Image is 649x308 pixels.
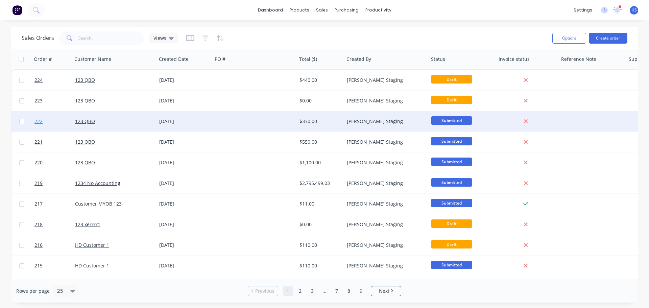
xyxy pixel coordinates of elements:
[431,219,472,228] span: Draft
[34,139,43,145] span: 221
[75,159,95,166] a: 123 QBO
[347,77,422,84] div: [PERSON_NAME] Staging
[75,97,95,104] a: 123 QBO
[299,118,339,125] div: $330.00
[299,56,317,63] div: Total ($)
[75,200,122,207] a: Customer MYOB 123
[431,96,472,104] span: Draft
[347,262,422,269] div: [PERSON_NAME] Staging
[299,139,339,145] div: $550.00
[362,5,395,15] div: productivity
[34,70,75,90] a: 224
[34,132,75,152] a: 221
[347,221,422,228] div: [PERSON_NAME] Staging
[431,75,472,84] span: Draft
[245,286,404,296] ul: Pagination
[34,111,75,132] a: 222
[346,56,371,63] div: Created By
[159,200,210,207] div: [DATE]
[299,242,339,248] div: $110.00
[34,173,75,193] a: 219
[299,221,339,228] div: $0.00
[75,221,100,228] a: 123 xerrrr1
[286,5,313,15] div: products
[75,242,109,248] a: HD Customer 1
[356,286,366,296] a: Page 9
[34,152,75,173] a: 220
[159,221,210,228] div: [DATE]
[299,180,339,187] div: $2,795,499.03
[34,262,43,269] span: 215
[431,158,472,166] span: Submitted
[431,261,472,269] span: Submitted
[34,214,75,235] a: 218
[12,5,22,15] img: Factory
[347,159,422,166] div: [PERSON_NAME] Staging
[75,118,95,124] a: 123 QBO
[159,242,210,248] div: [DATE]
[347,200,422,207] div: [PERSON_NAME] Staging
[75,139,95,145] a: 123 QBO
[159,118,210,125] div: [DATE]
[248,288,278,294] a: Previous page
[431,137,472,145] span: Submitted
[570,5,596,15] div: settings
[34,159,43,166] span: 220
[34,221,43,228] span: 218
[34,242,43,248] span: 216
[371,288,401,294] a: Next page
[552,33,586,44] button: Options
[34,194,75,214] a: 217
[255,288,274,294] span: Previous
[299,77,339,84] div: $440.00
[34,180,43,187] span: 219
[159,180,210,187] div: [DATE]
[299,159,339,166] div: $1,100.00
[431,199,472,207] span: Submitted
[34,118,43,125] span: 222
[561,56,596,63] div: Reference Note
[215,56,225,63] div: PO #
[283,286,293,296] a: Page 1 is your current page
[34,235,75,255] a: 216
[34,256,75,276] a: 215
[255,5,286,15] a: dashboard
[347,139,422,145] div: [PERSON_NAME] Staging
[16,288,50,294] span: Rows per page
[159,77,210,84] div: [DATE]
[159,56,189,63] div: Created Date
[319,286,330,296] a: Jump forward
[589,33,627,44] button: Create order
[307,286,317,296] a: Page 3
[299,200,339,207] div: $11.00
[347,118,422,125] div: [PERSON_NAME] Staging
[34,97,43,104] span: 223
[431,116,472,125] span: Submitted
[499,56,530,63] div: Invoice status
[153,34,166,42] span: Views
[431,178,472,187] span: Submitted
[159,97,210,104] div: [DATE]
[75,262,109,269] a: HD Customer 1
[344,286,354,296] a: Page 8
[431,56,445,63] div: Status
[347,180,422,187] div: [PERSON_NAME] Staging
[313,5,331,15] div: sales
[75,77,95,83] a: 123 QBO
[347,242,422,248] div: [PERSON_NAME] Staging
[34,56,52,63] div: Order #
[75,180,120,186] a: 1234 No Accounting
[299,262,339,269] div: $110.00
[299,97,339,104] div: $0.00
[159,139,210,145] div: [DATE]
[78,31,144,45] input: Search...
[159,159,210,166] div: [DATE]
[34,91,75,111] a: 223
[379,288,389,294] span: Next
[34,77,43,84] span: 224
[74,56,111,63] div: Customer Name
[34,200,43,207] span: 217
[34,276,75,297] a: 214
[331,5,362,15] div: purchasing
[347,97,422,104] div: [PERSON_NAME] Staging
